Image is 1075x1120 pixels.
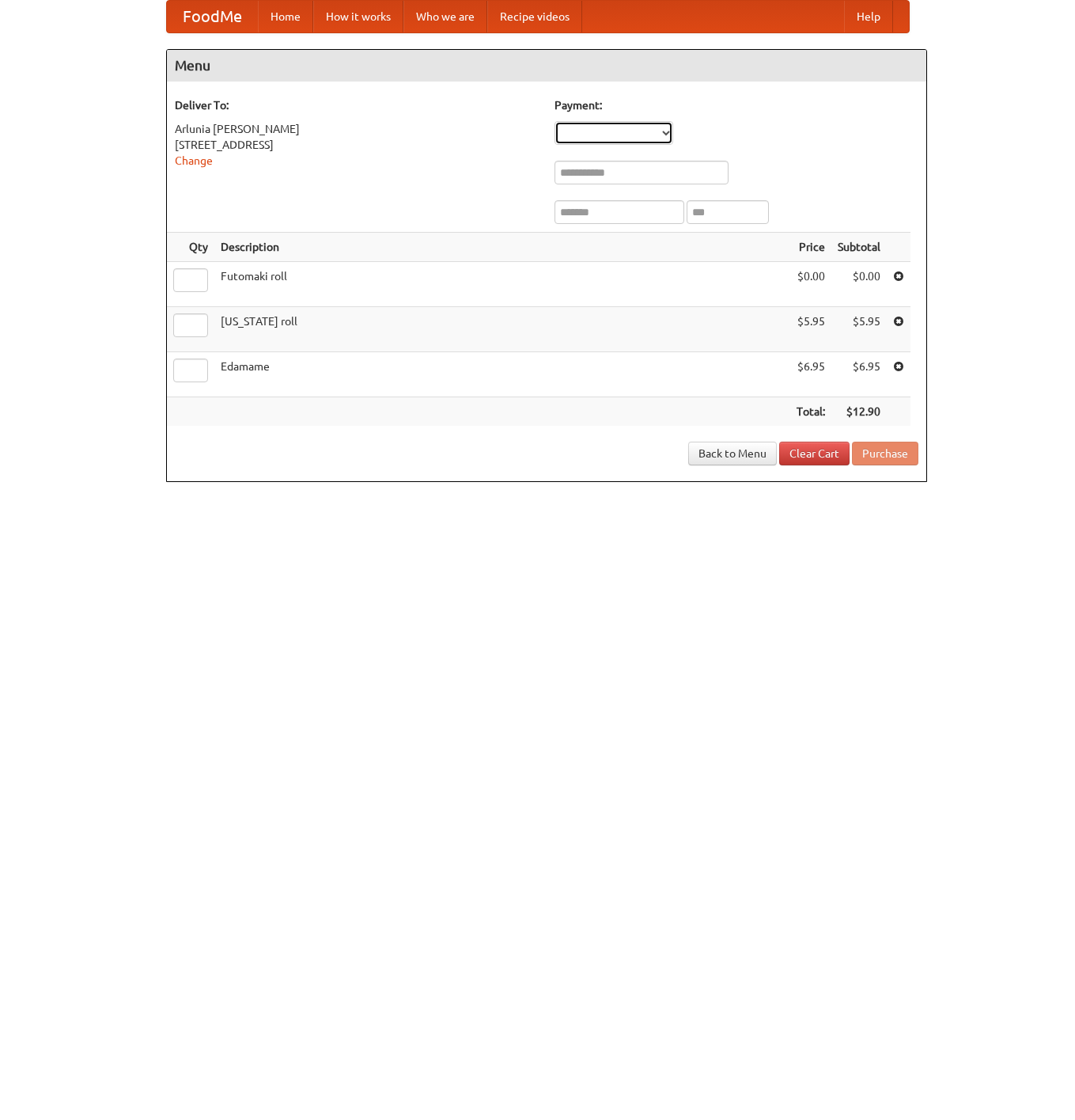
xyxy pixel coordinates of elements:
th: $12.90 [831,397,887,427]
a: Change [175,154,213,167]
td: $0.00 [831,262,887,307]
button: Purchase [852,442,918,465]
a: Who we are [403,1,487,32]
th: Qty [167,233,214,262]
td: [US_STATE] roll [214,307,790,352]
a: Recipe videos [487,1,582,32]
th: Subtotal [831,233,887,262]
h5: Payment: [555,97,918,113]
div: [STREET_ADDRESS] [175,137,539,153]
h5: Deliver To: [175,97,539,113]
div: Arlunia [PERSON_NAME] [175,121,539,137]
a: FoodMe [167,1,258,32]
td: $6.95 [831,352,887,397]
td: Futomaki roll [214,262,790,307]
th: Description [214,233,790,262]
td: Edamame [214,352,790,397]
th: Price [790,233,831,262]
td: $6.95 [790,352,831,397]
a: Help [844,1,893,32]
a: Home [258,1,313,32]
td: $0.00 [790,262,831,307]
th: Total: [790,397,831,427]
h4: Menu [167,50,926,82]
a: Back to Menu [688,442,777,465]
td: $5.95 [831,307,887,352]
td: $5.95 [790,307,831,352]
a: Clear Cart [779,442,850,465]
a: How it works [313,1,403,32]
